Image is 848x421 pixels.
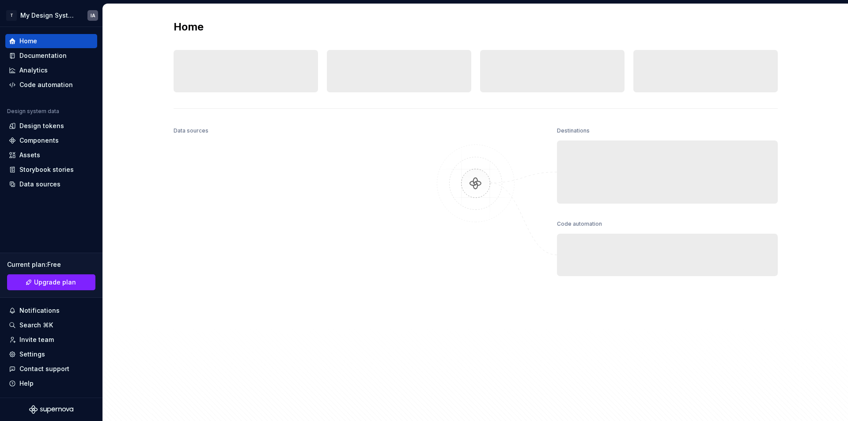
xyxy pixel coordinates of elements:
a: Components [5,133,97,148]
a: Assets [5,148,97,162]
a: Analytics [5,63,97,77]
div: Notifications [19,306,60,315]
div: My Design System [20,11,77,20]
a: Invite team [5,333,97,347]
a: Storybook stories [5,163,97,177]
span: Upgrade plan [34,278,76,287]
div: Contact support [19,364,69,373]
a: Design tokens [5,119,97,133]
h2: Home [174,20,204,34]
div: Assets [19,151,40,159]
div: Home [19,37,37,46]
div: Documentation [19,51,67,60]
div: Current plan : Free [7,260,95,269]
div: Design tokens [19,121,64,130]
div: Search ⌘K [19,321,53,330]
button: Notifications [5,303,97,318]
a: Home [5,34,97,48]
div: T [6,10,17,21]
button: Search ⌘K [5,318,97,332]
a: Data sources [5,177,97,191]
div: Components [19,136,59,145]
a: Code automation [5,78,97,92]
button: Help [5,376,97,391]
a: Documentation [5,49,97,63]
a: Settings [5,347,97,361]
div: Storybook stories [19,165,74,174]
div: Invite team [19,335,54,344]
div: Help [19,379,34,388]
svg: Supernova Logo [29,405,73,414]
div: Destinations [557,125,590,137]
div: Data sources [19,180,61,189]
div: Data sources [174,125,208,137]
div: Design system data [7,108,59,115]
button: TMy Design SystemIA [2,6,101,25]
div: Code automation [557,218,602,230]
button: Contact support [5,362,97,376]
div: Analytics [19,66,48,75]
div: IA [91,12,95,19]
div: Code automation [19,80,73,89]
a: Upgrade plan [7,274,95,290]
div: Settings [19,350,45,359]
